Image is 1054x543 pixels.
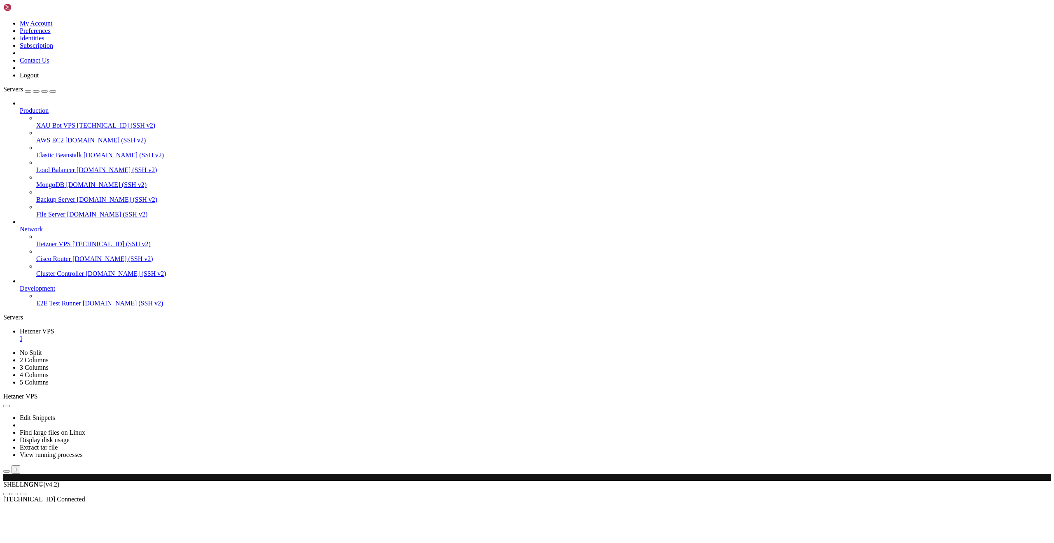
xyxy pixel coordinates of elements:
[20,42,53,49] a: Subscription
[20,107,1051,114] a: Production
[20,218,1051,277] li: Network
[36,240,71,247] span: Hetzner VPS
[20,226,1051,233] a: Network
[36,233,1051,248] li: Hetzner VPS [TECHNICAL_ID] (SSH v2)
[36,137,64,144] span: AWS EC2
[36,151,82,158] span: Elastic Beanstalk
[72,255,153,262] span: [DOMAIN_NAME] (SSH v2)
[36,174,1051,189] li: MongoDB [DOMAIN_NAME] (SSH v2)
[20,226,43,233] span: Network
[36,166,1051,174] a: Load Balancer [DOMAIN_NAME] (SSH v2)
[20,371,49,378] a: 4 Columns
[20,27,51,34] a: Preferences
[36,151,1051,159] a: Elastic Beanstalk [DOMAIN_NAME] (SSH v2)
[36,181,64,188] span: MongoDB
[36,211,65,218] span: File Server
[36,129,1051,144] li: AWS EC2 [DOMAIN_NAME] (SSH v2)
[20,379,49,386] a: 5 Columns
[77,166,157,173] span: [DOMAIN_NAME] (SSH v2)
[36,181,1051,189] a: MongoDB [DOMAIN_NAME] (SSH v2)
[20,35,44,42] a: Identities
[77,122,155,129] span: [TECHNICAL_ID] (SSH v2)
[20,436,70,443] a: Display disk usage
[36,270,84,277] span: Cluster Controller
[3,3,51,12] img: Shellngn
[36,122,75,129] span: XAU Bot VPS
[36,211,1051,218] a: File Server [DOMAIN_NAME] (SSH v2)
[3,86,56,93] a: Servers
[84,151,164,158] span: [DOMAIN_NAME] (SSH v2)
[20,335,1051,343] a: 
[36,255,1051,263] a: Cisco Router [DOMAIN_NAME] (SSH v2)
[36,196,75,203] span: Backup Server
[36,255,71,262] span: Cisco Router
[36,300,1051,307] a: E2E Test Runner [DOMAIN_NAME] (SSH v2)
[36,196,1051,203] a: Backup Server [DOMAIN_NAME] (SSH v2)
[20,285,1051,292] a: Development
[20,328,54,335] span: Hetzner VPS
[20,57,49,64] a: Contact Us
[20,429,85,436] a: Find large files on Linux
[77,196,158,203] span: [DOMAIN_NAME] (SSH v2)
[36,240,1051,248] a: Hetzner VPS [TECHNICAL_ID] (SSH v2)
[3,314,1051,321] div: Servers
[66,181,147,188] span: [DOMAIN_NAME] (SSH v2)
[20,285,55,292] span: Development
[36,137,1051,144] a: AWS EC2 [DOMAIN_NAME] (SSH v2)
[20,107,49,114] span: Production
[36,263,1051,277] li: Cluster Controller [DOMAIN_NAME] (SSH v2)
[36,203,1051,218] li: File Server [DOMAIN_NAME] (SSH v2)
[36,292,1051,307] li: E2E Test Runner [DOMAIN_NAME] (SSH v2)
[36,114,1051,129] li: XAU Bot VPS [TECHNICAL_ID] (SSH v2)
[12,465,20,474] button: 
[20,72,39,79] a: Logout
[36,159,1051,174] li: Load Balancer [DOMAIN_NAME] (SSH v2)
[20,364,49,371] a: 3 Columns
[36,270,1051,277] a: Cluster Controller [DOMAIN_NAME] (SSH v2)
[20,349,42,356] a: No Split
[20,20,53,27] a: My Account
[20,357,49,364] a: 2 Columns
[36,248,1051,263] li: Cisco Router [DOMAIN_NAME] (SSH v2)
[36,166,75,173] span: Load Balancer
[36,122,1051,129] a: XAU Bot VPS [TECHNICAL_ID] (SSH v2)
[67,211,148,218] span: [DOMAIN_NAME] (SSH v2)
[36,144,1051,159] li: Elastic Beanstalk [DOMAIN_NAME] (SSH v2)
[3,86,23,93] span: Servers
[36,300,81,307] span: E2E Test Runner
[86,270,166,277] span: [DOMAIN_NAME] (SSH v2)
[65,137,146,144] span: [DOMAIN_NAME] (SSH v2)
[20,451,83,458] a: View running processes
[36,189,1051,203] li: Backup Server [DOMAIN_NAME] (SSH v2)
[20,444,58,451] a: Extract tar file
[20,100,1051,218] li: Production
[20,414,55,421] a: Edit Snippets
[20,277,1051,307] li: Development
[72,240,151,247] span: [TECHNICAL_ID] (SSH v2)
[83,300,163,307] span: [DOMAIN_NAME] (SSH v2)
[3,393,38,400] span: Hetzner VPS
[15,466,17,473] div: 
[20,328,1051,343] a: Hetzner VPS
